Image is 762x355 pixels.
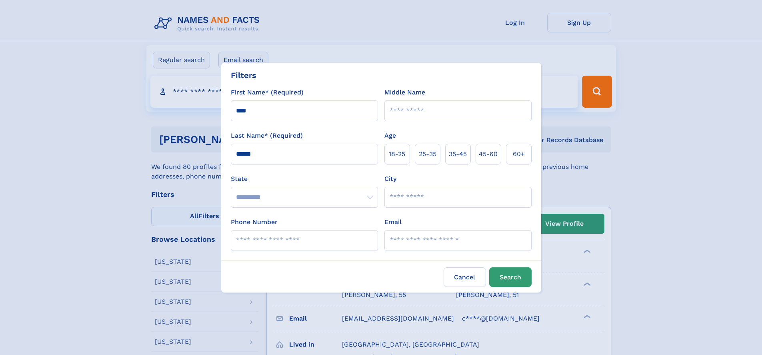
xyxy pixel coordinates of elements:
span: 18‑25 [389,149,405,159]
div: Filters [231,69,256,81]
label: City [384,174,396,184]
label: Age [384,131,396,140]
label: Phone Number [231,217,278,227]
span: 45‑60 [479,149,498,159]
label: First Name* (Required) [231,88,304,97]
span: 60+ [513,149,525,159]
label: Middle Name [384,88,425,97]
label: State [231,174,378,184]
span: 25‑35 [419,149,436,159]
button: Search [489,267,532,287]
label: Last Name* (Required) [231,131,303,140]
span: 35‑45 [449,149,467,159]
label: Email [384,217,402,227]
label: Cancel [444,267,486,287]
